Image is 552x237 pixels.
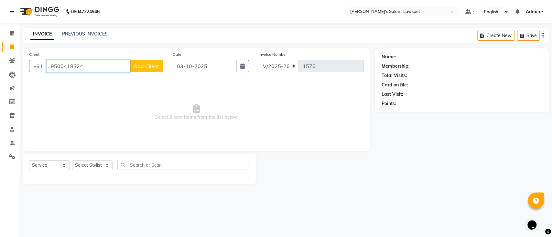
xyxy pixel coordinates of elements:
label: Date [173,52,181,57]
div: Membership: [382,63,410,70]
span: Select & add items from the list below [29,80,364,144]
button: Save [517,31,540,41]
b: 08047224946 [71,3,100,21]
a: INVOICE [30,28,54,40]
div: Name: [382,54,396,60]
span: Add Client [134,63,159,69]
button: +91 [29,60,47,72]
label: Invoice Number [259,52,287,57]
div: Total Visits: [382,72,407,79]
button: Add Client [130,60,163,72]
div: Card on file: [382,82,408,88]
img: logo [16,3,61,21]
div: Points: [382,100,396,107]
div: Last Visit: [382,91,403,98]
iframe: chat widget [525,211,546,231]
span: Admin [525,8,540,15]
input: Search by Name/Mobile/Email/Code [47,60,130,72]
input: Search or Scan [117,160,249,170]
a: PREVIOUS INVOICES [62,31,108,37]
label: Client [29,52,39,57]
button: Create New [477,31,514,41]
